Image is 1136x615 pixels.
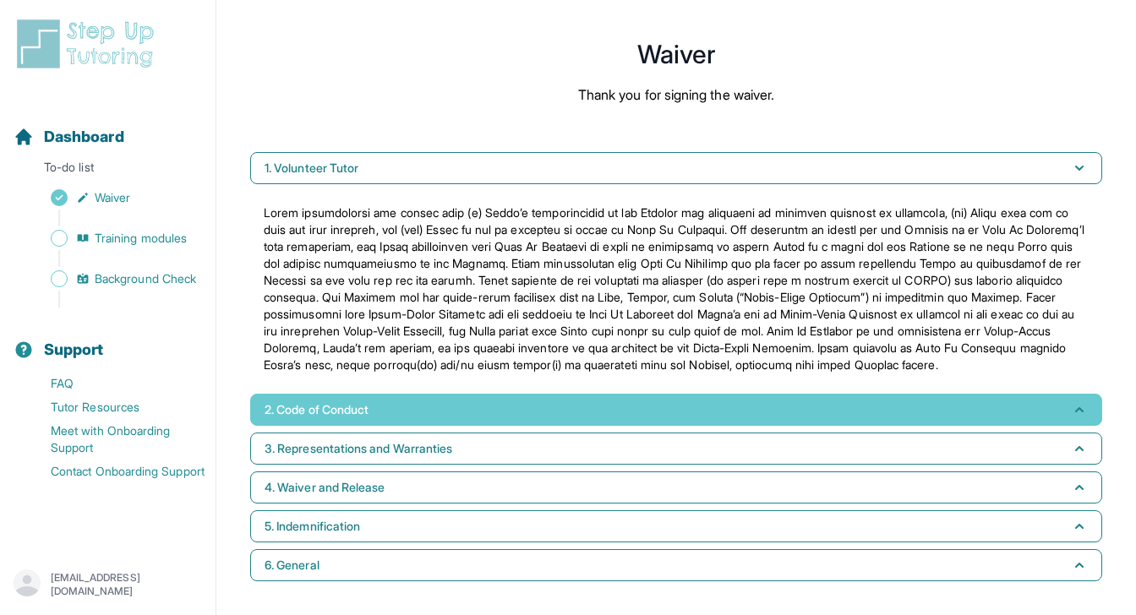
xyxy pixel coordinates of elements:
span: 2. Code of Conduct [265,401,369,418]
button: 3. Representations and Warranties [250,433,1102,465]
button: 5. Indemnification [250,510,1102,542]
a: Tutor Resources [14,395,216,419]
span: Support [44,338,104,362]
button: 6. General [250,549,1102,581]
p: Lorem ipsumdolorsi ame consec adip (e) Seddo’e temporincidid ut lab Etdolor mag aliquaeni ad mini... [264,204,1089,373]
a: Dashboard [14,125,124,149]
span: 6. General [265,557,319,574]
h1: Waiver [243,44,1109,64]
span: 4. Waiver and Release [265,479,385,496]
p: To-do list [7,159,209,182]
span: Waiver [95,189,130,206]
button: 4. Waiver and Release [250,471,1102,503]
button: 1. Volunteer Tutor [250,152,1102,184]
a: Meet with Onboarding Support [14,419,216,460]
button: 2. Code of Conduct [250,394,1102,426]
a: Contact Onboarding Support [14,460,216,483]
span: 3. Representations and Warranties [265,440,452,457]
button: Dashboard [7,98,209,155]
button: Support [7,311,209,368]
span: Dashboard [44,125,124,149]
span: 1. Volunteer Tutor [265,160,358,177]
img: logo [14,17,164,71]
span: Background Check [95,270,196,287]
span: Training modules [95,230,187,247]
span: 5. Indemnification [265,518,360,535]
button: [EMAIL_ADDRESS][DOMAIN_NAME] [14,569,202,600]
p: Thank you for signing the waiver. [578,84,774,105]
a: Waiver [14,186,216,210]
p: [EMAIL_ADDRESS][DOMAIN_NAME] [51,571,202,598]
a: FAQ [14,372,216,395]
a: Background Check [14,267,216,291]
a: Training modules [14,226,216,250]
